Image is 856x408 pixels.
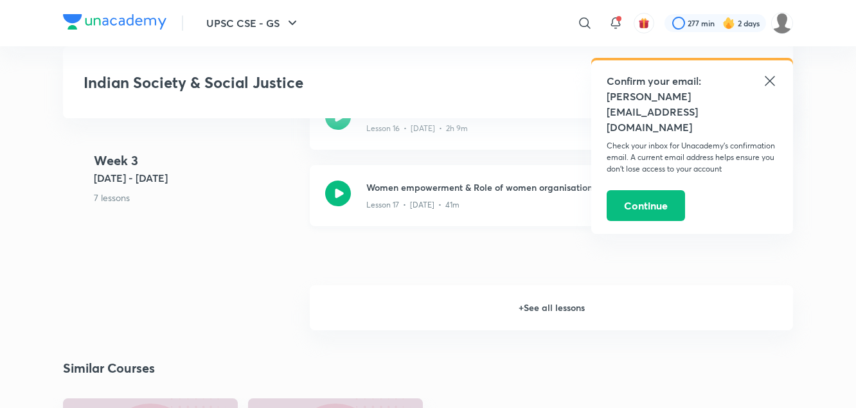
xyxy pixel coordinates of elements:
[366,123,468,134] p: Lesson 16 • [DATE] • 2h 9m
[607,89,778,135] h5: [PERSON_NAME][EMAIL_ADDRESS][DOMAIN_NAME]
[366,199,459,211] p: Lesson 17 • [DATE] • 41m
[638,17,650,29] img: avatar
[94,170,299,186] h5: [DATE] - [DATE]
[310,285,793,330] h6: + See all lessons
[607,73,778,89] h5: Confirm your email:
[634,13,654,33] button: avatar
[310,165,793,242] a: Women empowerment & Role of women organisationsLesson 17 • [DATE] • 41m
[94,191,299,204] p: 7 lessons
[607,190,685,221] button: Continue
[199,10,308,36] button: UPSC CSE - GS
[366,181,726,194] h3: Women empowerment & Role of women organisations
[84,73,587,92] h3: Indian Society & Social Justice
[722,17,735,30] img: streak
[607,140,778,175] p: Check your inbox for Unacademy’s confirmation email. A current email address helps ensure you don...
[310,89,793,165] a: Self help groups, NGOs and pressure groupsLesson 16 • [DATE] • 2h 9m
[771,12,793,34] img: LEKHA
[63,359,155,378] h2: Similar Courses
[63,14,166,30] img: Company Logo
[94,151,299,170] h4: Week 3
[63,14,166,33] a: Company Logo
